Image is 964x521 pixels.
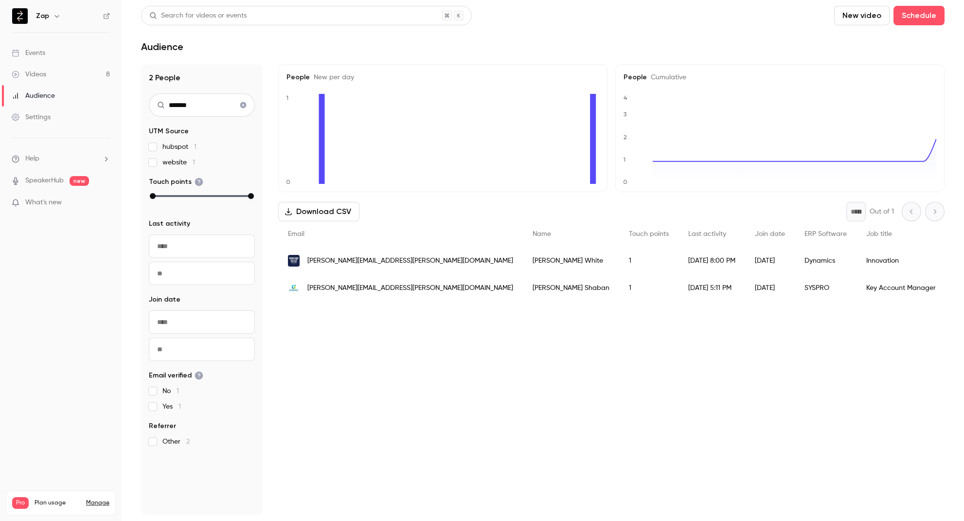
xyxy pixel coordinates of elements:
[623,156,625,163] text: 1
[25,198,62,208] span: What's new
[647,74,686,81] span: Cumulative
[12,48,45,58] div: Events
[162,386,179,396] span: No
[893,6,945,25] button: Schedule
[688,231,726,237] span: Last activity
[162,437,190,447] span: Other
[12,8,28,24] img: Zap
[857,274,946,302] div: Key Account Manager
[86,499,109,507] a: Manage
[755,231,785,237] span: Join date
[624,134,627,141] text: 2
[533,231,551,237] span: Name
[149,295,180,305] span: Join date
[307,283,513,293] span: [PERSON_NAME][EMAIL_ADDRESS][PERSON_NAME][DOMAIN_NAME]
[98,198,110,207] iframe: Noticeable Trigger
[745,247,795,274] div: [DATE]
[12,91,55,101] div: Audience
[149,126,189,136] span: UTM Source
[162,402,181,412] span: Yes
[149,421,176,431] span: Referrer
[141,41,183,53] h1: Audience
[162,158,195,167] span: website
[25,176,64,186] a: SpeakerHub
[619,274,678,302] div: 1
[193,159,195,166] span: 1
[678,247,745,274] div: [DATE] 8:00 PM
[795,247,857,274] div: Dynamics
[149,72,255,84] h1: 2 People
[834,6,890,25] button: New video
[310,74,354,81] span: New per day
[149,371,203,380] span: Email verified
[149,219,190,229] span: Last activity
[624,72,936,82] h5: People
[629,231,669,237] span: Touch points
[186,438,190,445] span: 2
[12,70,46,79] div: Videos
[286,94,288,101] text: 1
[623,179,627,185] text: 0
[288,282,300,294] img: syspro.com
[278,202,359,221] button: Download CSV
[25,154,39,164] span: Help
[619,247,678,274] div: 1
[866,231,892,237] span: Job title
[162,142,196,152] span: hubspot
[235,97,251,113] button: Clear search
[288,231,304,237] span: Email
[150,193,156,199] div: min
[248,193,254,199] div: max
[624,94,627,101] text: 4
[12,497,29,509] span: Pro
[12,154,110,164] li: help-dropdown-opener
[804,231,847,237] span: ERP Software
[678,274,745,302] div: [DATE] 5:11 PM
[523,274,619,302] div: [PERSON_NAME] Shaban
[177,388,179,395] span: 1
[36,11,49,21] h6: Zap
[288,255,300,267] img: sweet-orr.com
[12,112,51,122] div: Settings
[286,72,599,82] h5: People
[70,176,89,186] span: new
[149,177,203,187] span: Touch points
[624,111,627,118] text: 3
[286,179,290,185] text: 0
[795,274,857,302] div: SYSPRO
[194,144,196,150] span: 1
[307,256,513,266] span: [PERSON_NAME][EMAIL_ADDRESS][PERSON_NAME][DOMAIN_NAME]
[179,403,181,410] span: 1
[149,11,247,21] div: Search for videos or events
[745,274,795,302] div: [DATE]
[35,499,80,507] span: Plan usage
[523,247,619,274] div: [PERSON_NAME] White
[857,247,946,274] div: Innovation
[870,207,894,216] p: Out of 1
